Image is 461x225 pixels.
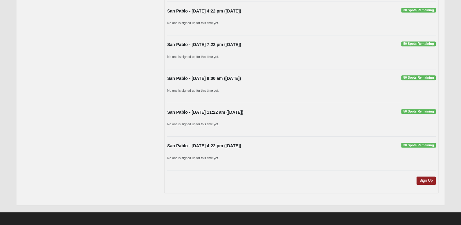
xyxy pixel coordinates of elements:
[167,122,219,126] small: No one is signed up for this time yet.
[401,109,436,114] span: 50 Spots Remaining
[167,9,241,13] strong: San Pablo - [DATE] 4:22 pm ([DATE])
[167,21,219,25] small: No one is signed up for this time yet.
[401,8,436,13] span: 30 Spots Remaining
[167,110,243,115] strong: San Pablo - [DATE] 11:22 am ([DATE])
[167,143,241,148] strong: San Pablo - [DATE] 4:22 pm ([DATE])
[167,42,241,47] strong: San Pablo - [DATE] 7:22 pm ([DATE])
[167,156,219,160] small: No one is signed up for this time yet.
[167,76,241,81] strong: San Pablo - [DATE] 9:00 am ([DATE])
[167,89,219,92] small: No one is signed up for this time yet.
[401,41,436,46] span: 50 Spots Remaining
[401,75,436,80] span: 50 Spots Remaining
[417,177,436,185] a: Sign Up
[401,143,436,148] span: 30 Spots Remaining
[167,55,219,59] small: No one is signed up for this time yet.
